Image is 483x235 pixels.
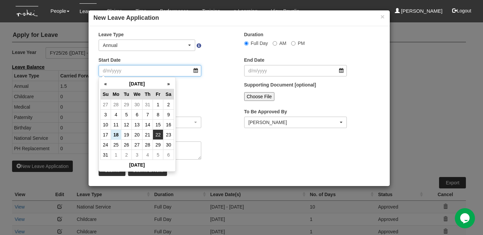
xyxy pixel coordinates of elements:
td: 22 [153,130,163,140]
td: 24 [100,140,111,150]
td: 9 [163,110,174,120]
th: « [100,79,111,89]
td: 30 [132,100,143,110]
td: 1 [111,150,121,160]
td: 28 [111,100,121,110]
td: 27 [132,140,143,150]
input: d/m/yyyy [99,65,202,76]
td: 11 [111,120,121,130]
input: d/m/yyyy [244,65,347,76]
td: 1 [153,100,163,110]
iframe: chat widget [455,208,476,228]
span: AM [279,41,286,46]
input: Choose File [244,92,275,101]
td: 5 [153,150,163,160]
td: 8 [153,110,163,120]
td: 29 [121,100,132,110]
td: 15 [153,120,163,130]
td: 16 [163,120,174,130]
td: 31 [143,100,153,110]
th: Tu [121,89,132,100]
td: 18 [111,130,121,140]
div: [PERSON_NAME] [249,119,339,126]
td: 14 [143,120,153,130]
label: To Be Approved By [244,108,287,115]
b: New Leave Application [94,14,159,21]
button: Annual [99,40,196,51]
td: 12 [121,120,132,130]
td: 23 [163,130,174,140]
td: 21 [143,130,153,140]
th: Th [143,89,153,100]
label: Duration [244,31,264,38]
td: 7 [143,110,153,120]
td: 2 [163,100,174,110]
th: [DATE] [100,160,174,170]
th: We [132,89,143,100]
td: 3 [132,150,143,160]
span: PM [298,41,305,46]
td: 30 [163,140,174,150]
td: 27 [100,100,111,110]
td: 6 [132,110,143,120]
td: 26 [121,140,132,150]
td: 4 [111,110,121,120]
td: 10 [100,120,111,130]
th: [DATE] [111,79,163,89]
th: Fr [153,89,163,100]
th: Su [100,89,111,100]
label: Supporting Document [optional] [244,81,316,88]
label: Leave Type [99,31,124,38]
label: End Date [244,57,265,63]
td: 19 [121,130,132,140]
td: 25 [111,140,121,150]
span: Full Day [251,41,268,46]
td: 17 [100,130,111,140]
td: 5 [121,110,132,120]
th: » [163,79,174,89]
td: 13 [132,120,143,130]
th: Sa [163,89,174,100]
td: 2 [121,150,132,160]
th: Mo [111,89,121,100]
button: × [380,13,384,20]
td: 28 [143,140,153,150]
label: Start Date [99,57,121,63]
button: Denise Aragon [244,117,347,128]
td: 29 [153,140,163,150]
td: 4 [143,150,153,160]
td: 3 [100,110,111,120]
div: Annual [103,42,187,49]
td: 31 [100,150,111,160]
td: 20 [132,130,143,140]
td: 6 [163,150,174,160]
